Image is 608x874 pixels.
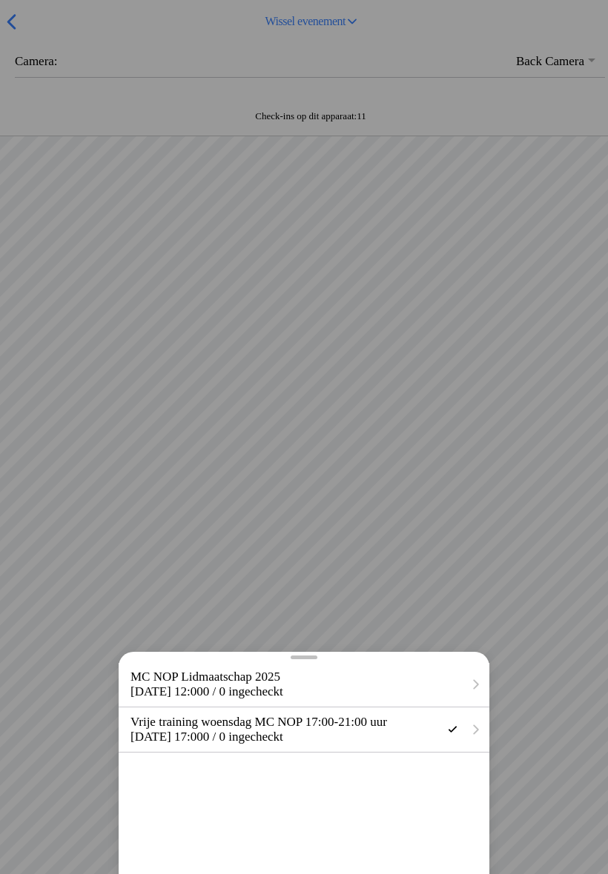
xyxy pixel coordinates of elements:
span: [DATE] 17:00 [130,730,203,744]
span: 0 / 0 ingecheckt [203,684,283,698]
ion-icon: checkmark [443,719,463,739]
h2: MC NOP Lidmaatschap 2025 [130,670,463,684]
span: [DATE] 12:00 [130,684,203,698]
h2: Vrije training woensdag MC NOP 17:00-21:00 uur [130,715,437,730]
span: 0 / 0 ingecheckt [203,730,283,744]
